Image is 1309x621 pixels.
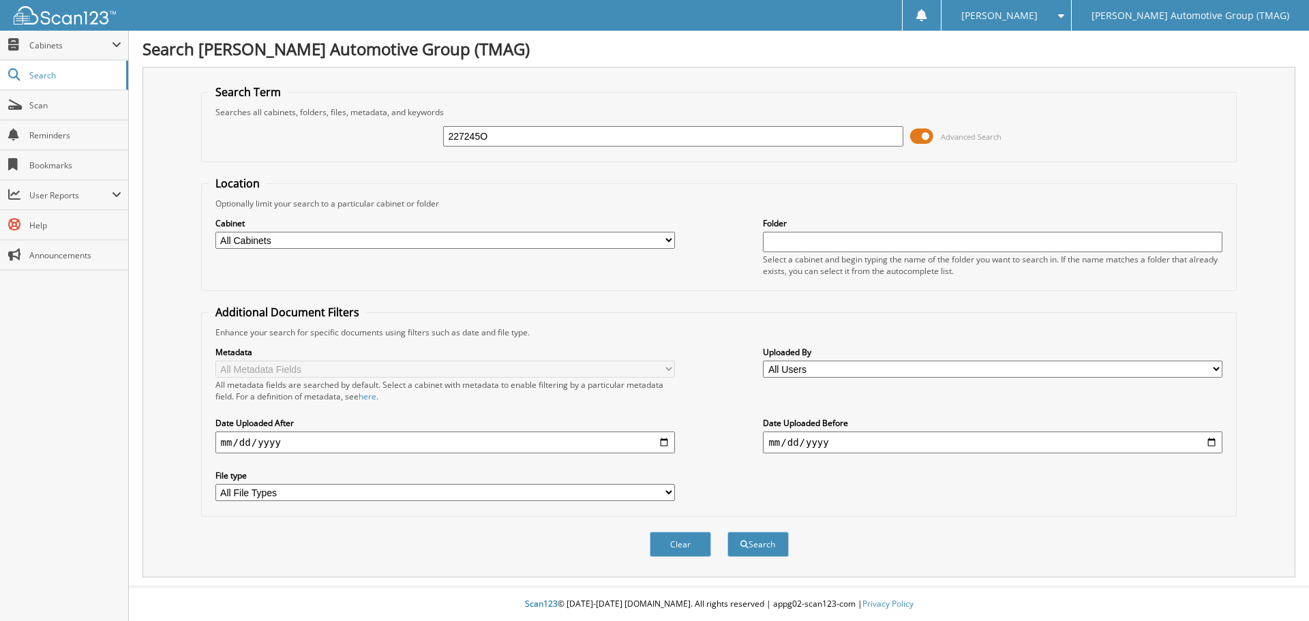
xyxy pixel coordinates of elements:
[1092,12,1289,20] span: [PERSON_NAME] Automotive Group (TMAG)
[29,100,121,111] span: Scan
[14,6,116,25] img: scan123-logo-white.svg
[215,379,675,402] div: All metadata fields are searched by default. Select a cabinet with metadata to enable filtering b...
[763,431,1222,453] input: end
[215,417,675,429] label: Date Uploaded After
[215,217,675,229] label: Cabinet
[209,198,1230,209] div: Optionally limit your search to a particular cabinet or folder
[209,305,366,320] legend: Additional Document Filters
[209,176,267,191] legend: Location
[763,254,1222,277] div: Select a cabinet and begin typing the name of the folder you want to search in. If the name match...
[129,588,1309,621] div: © [DATE]-[DATE] [DOMAIN_NAME]. All rights reserved | appg02-scan123-com |
[29,190,112,201] span: User Reports
[727,532,789,557] button: Search
[215,431,675,453] input: start
[961,12,1038,20] span: [PERSON_NAME]
[29,160,121,171] span: Bookmarks
[862,598,914,609] a: Privacy Policy
[209,327,1230,338] div: Enhance your search for specific documents using filters such as date and file type.
[209,85,288,100] legend: Search Term
[650,532,711,557] button: Clear
[29,130,121,141] span: Reminders
[29,249,121,261] span: Announcements
[525,598,558,609] span: Scan123
[763,346,1222,358] label: Uploaded By
[1241,556,1309,621] iframe: Chat Widget
[142,37,1295,60] h1: Search [PERSON_NAME] Automotive Group (TMAG)
[763,217,1222,229] label: Folder
[215,470,675,481] label: File type
[215,346,675,358] label: Metadata
[941,132,1002,142] span: Advanced Search
[209,106,1230,118] div: Searches all cabinets, folders, files, metadata, and keywords
[359,391,376,402] a: here
[29,70,119,81] span: Search
[763,417,1222,429] label: Date Uploaded Before
[29,40,112,51] span: Cabinets
[29,219,121,231] span: Help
